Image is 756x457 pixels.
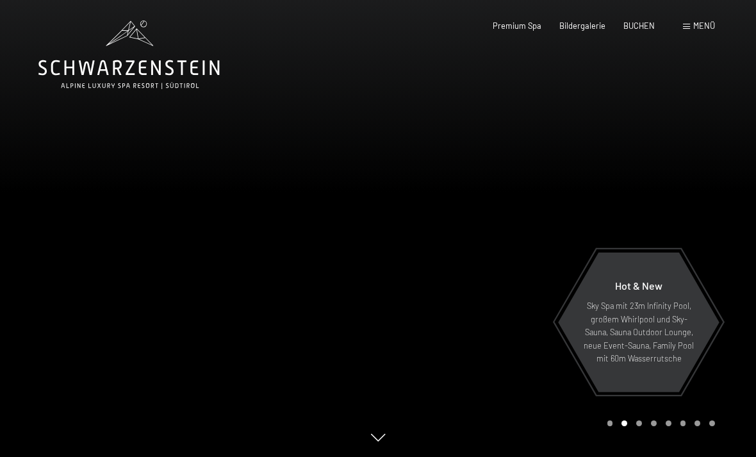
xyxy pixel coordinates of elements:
[615,279,662,292] span: Hot & New
[680,420,686,426] div: Carousel Page 6
[709,420,715,426] div: Carousel Page 8
[636,420,642,426] div: Carousel Page 3
[623,21,655,31] a: BUCHEN
[651,420,657,426] div: Carousel Page 4
[557,252,720,393] a: Hot & New Sky Spa mit 23m Infinity Pool, großem Whirlpool und Sky-Sauna, Sauna Outdoor Lounge, ne...
[693,21,715,31] span: Menü
[603,420,715,426] div: Carousel Pagination
[559,21,605,31] a: Bildergalerie
[666,420,671,426] div: Carousel Page 5
[621,420,627,426] div: Carousel Page 2 (Current Slide)
[607,420,613,426] div: Carousel Page 1
[583,299,694,365] p: Sky Spa mit 23m Infinity Pool, großem Whirlpool und Sky-Sauna, Sauna Outdoor Lounge, neue Event-S...
[694,420,700,426] div: Carousel Page 7
[493,21,541,31] a: Premium Spa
